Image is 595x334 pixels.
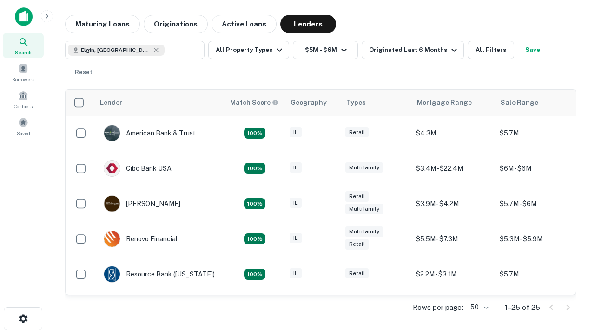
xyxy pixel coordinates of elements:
button: Maturing Loans [65,15,140,33]
div: Geography [291,97,327,108]
button: Active Loans [212,15,277,33]
div: Matching Properties: 4, hasApolloMatch: undefined [244,163,265,174]
td: $3.9M - $4.2M [411,186,495,221]
img: picture [104,125,120,141]
span: Elgin, [GEOGRAPHIC_DATA], [GEOGRAPHIC_DATA] [81,46,151,54]
img: picture [104,161,120,176]
span: Borrowers [12,76,34,83]
span: Search [15,49,32,56]
div: Matching Properties: 4, hasApolloMatch: undefined [244,269,265,280]
th: Mortgage Range [411,90,495,116]
td: $6M - $6M [495,151,579,186]
div: American Bank & Trust [104,125,196,141]
td: $3.4M - $22.4M [411,151,495,186]
button: Lenders [280,15,336,33]
div: Sale Range [501,97,538,108]
td: $2.2M - $3.1M [411,257,495,292]
th: Lender [94,90,225,116]
div: IL [290,162,302,173]
div: Retail [345,191,369,202]
img: picture [104,231,120,247]
div: Resource Bank ([US_STATE]) [104,266,215,283]
div: IL [290,268,302,279]
div: IL [290,198,302,208]
div: IL [290,233,302,244]
p: Rows per page: [413,302,463,313]
td: $5.7M [495,116,579,151]
th: Capitalize uses an advanced AI algorithm to match your search with the best lender. The match sco... [225,90,285,116]
a: Borrowers [3,60,44,85]
button: All Property Types [208,41,289,59]
button: Save your search to get updates of matches that match your search criteria. [518,41,548,59]
div: Retail [345,239,369,250]
img: picture [104,266,120,282]
div: Multifamily [345,226,383,237]
th: Types [341,90,411,116]
div: Matching Properties: 4, hasApolloMatch: undefined [244,198,265,209]
td: $5.5M - $7.3M [411,221,495,257]
span: Contacts [14,103,33,110]
div: Matching Properties: 7, hasApolloMatch: undefined [244,128,265,139]
iframe: Chat Widget [549,230,595,275]
div: Multifamily [345,162,383,173]
td: $4M [411,292,495,327]
div: Originated Last 6 Months [369,45,460,56]
td: $5.3M - $5.9M [495,221,579,257]
div: Capitalize uses an advanced AI algorithm to match your search with the best lender. The match sco... [230,97,278,108]
div: Renovo Financial [104,231,178,247]
a: Saved [3,114,44,139]
div: Retail [345,268,369,279]
div: Types [346,97,366,108]
div: [PERSON_NAME] [104,195,180,212]
td: $5.7M [495,257,579,292]
img: picture [104,196,120,212]
p: 1–25 of 25 [505,302,540,313]
img: capitalize-icon.png [15,7,33,26]
div: Lender [100,97,122,108]
a: Search [3,33,44,58]
h6: Match Score [230,97,277,108]
button: Reset [69,63,99,82]
div: Cibc Bank USA [104,160,172,177]
div: 50 [467,301,490,314]
a: Contacts [3,87,44,112]
th: Sale Range [495,90,579,116]
div: Matching Properties: 4, hasApolloMatch: undefined [244,233,265,244]
div: Mortgage Range [417,97,472,108]
div: IL [290,127,302,138]
button: All Filters [468,41,514,59]
button: $5M - $6M [293,41,358,59]
div: Retail [345,127,369,138]
div: Multifamily [345,204,383,214]
span: Saved [17,129,30,137]
td: $5.7M - $6M [495,186,579,221]
td: $5.6M [495,292,579,327]
td: $4.3M [411,116,495,151]
button: Originated Last 6 Months [362,41,464,59]
button: Originations [144,15,208,33]
th: Geography [285,90,341,116]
